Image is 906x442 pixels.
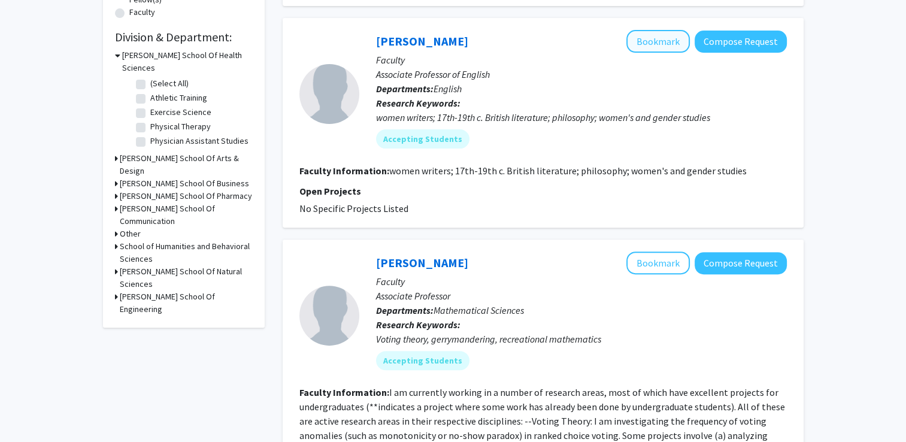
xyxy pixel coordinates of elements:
[376,274,787,289] p: Faculty
[434,304,524,316] span: Mathematical Sciences
[120,290,253,316] h3: [PERSON_NAME] School Of Engineering
[150,106,211,119] label: Exercise Science
[434,83,462,95] span: English
[695,31,787,53] button: Compose Request to Laura Alexander
[120,190,252,202] h3: [PERSON_NAME] School Of Pharmacy
[122,49,253,74] h3: [PERSON_NAME] School Of Health Sciences
[376,351,469,370] mat-chip: Accepting Students
[389,165,747,177] fg-read-more: women writers; 17th-19th c. British literature; philosophy; women's and gender studies
[9,388,51,433] iframe: Chat
[120,240,253,265] h3: School of Humanities and Behavioral Sciences
[626,30,690,53] button: Add Laura Alexander to Bookmarks
[376,304,434,316] b: Departments:
[120,152,253,177] h3: [PERSON_NAME] School Of Arts & Design
[376,110,787,125] div: women writers; 17th-19th c. British literature; philosophy; women's and gender studies
[150,120,211,133] label: Physical Therapy
[120,265,253,290] h3: [PERSON_NAME] School Of Natural Sciences
[299,202,408,214] span: No Specific Projects Listed
[120,177,249,190] h3: [PERSON_NAME] School Of Business
[376,97,460,109] b: Research Keywords:
[376,129,469,149] mat-chip: Accepting Students
[376,83,434,95] b: Departments:
[299,184,787,198] p: Open Projects
[299,386,389,398] b: Faculty Information:
[695,252,787,274] button: Compose Request to Adam Graham-Squire
[376,34,468,49] a: [PERSON_NAME]
[376,289,787,303] p: Associate Professor
[120,228,141,240] h3: Other
[376,319,460,331] b: Research Keywords:
[376,53,787,67] p: Faculty
[150,135,249,147] label: Physician Assistant Studies
[376,332,787,346] div: Voting theory, gerrymandering, recreational mathematics
[626,252,690,274] button: Add Adam Graham-Squire to Bookmarks
[150,92,207,104] label: Athletic Training
[129,6,155,19] label: Faculty
[120,202,253,228] h3: [PERSON_NAME] School Of Communication
[376,67,787,81] p: Associate Professor of English
[115,30,253,44] h2: Division & Department:
[150,77,189,90] label: (Select All)
[299,165,389,177] b: Faculty Information:
[376,255,468,270] a: [PERSON_NAME]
